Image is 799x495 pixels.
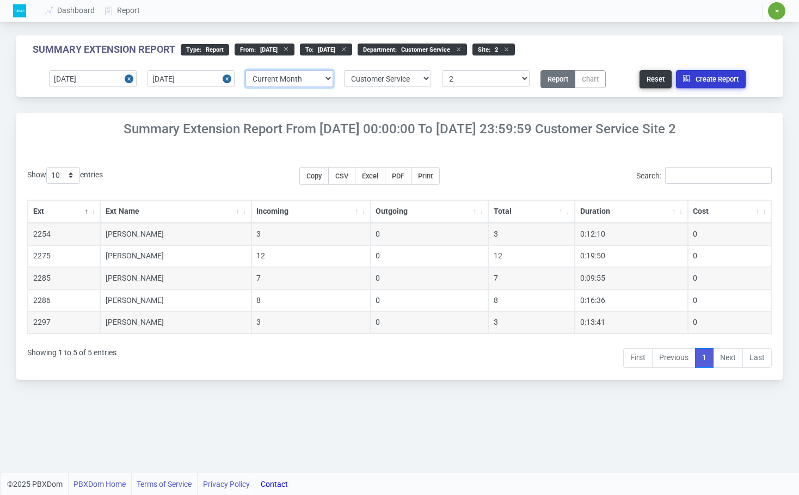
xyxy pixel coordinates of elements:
th: Incoming: activate to sort column ascending [251,200,371,223]
td: 3 [251,312,371,334]
td: 0 [371,245,489,268]
div: site : [472,44,515,55]
button: Excel [355,167,385,185]
h4: Summary Extension Report From [DATE] 00:00:00 to [DATE] 23:59:59 Customer Service Site 2 [16,121,783,137]
td: 0 [688,223,771,245]
button: Reset [640,70,672,88]
th: Ext Name: activate to sort column ascending [100,200,251,223]
td: [PERSON_NAME] [100,267,251,289]
div: to : [300,44,352,55]
td: 3 [488,223,574,245]
span: CSV [335,172,348,180]
td: 0:09:55 [575,267,688,289]
a: 1 [695,348,714,368]
td: 2254 [28,223,100,245]
a: Terms of Service [137,473,192,495]
div: ©2025 PBXDom [7,473,288,495]
button: ✷ [767,2,786,20]
td: 0:19:50 [575,245,688,268]
span: Print [418,172,433,180]
div: From : [235,44,294,55]
td: [PERSON_NAME] [100,245,251,268]
td: 0:12:10 [575,223,688,245]
span: Excel [362,172,378,180]
div: Department : [358,44,467,55]
button: Close [223,70,235,87]
td: 0 [688,267,771,289]
th: Duration: activate to sort column ascending [575,200,688,223]
td: [PERSON_NAME] [100,312,251,334]
td: 0:13:41 [575,312,688,334]
td: 0 [688,289,771,312]
td: [PERSON_NAME] [100,223,251,245]
th: Cost: activate to sort column ascending [688,200,771,223]
td: 3 [488,312,574,334]
span: PDF [392,172,404,180]
th: Ext: activate to sort column descending [28,200,100,223]
span: [DATE] [256,46,278,53]
select: Showentries [46,167,80,184]
td: 2275 [28,245,100,268]
button: Close [125,70,137,87]
td: 2285 [28,267,100,289]
span: 2 [490,46,498,53]
td: 0:16:36 [575,289,688,312]
td: 12 [488,245,574,268]
td: 3 [251,223,371,245]
td: 12 [251,245,371,268]
a: Privacy Policy [203,473,250,495]
td: 7 [251,267,371,289]
td: 2297 [28,312,100,334]
span: Report [201,46,224,53]
td: 0 [371,267,489,289]
td: 0 [371,223,489,245]
label: Search: [636,167,772,184]
button: Report [540,70,575,88]
button: Print [411,167,440,185]
td: 2286 [28,289,100,312]
button: Create Report [676,70,746,88]
div: Showing 1 to 5 of 5 entries [27,341,116,369]
label: Show entries [27,167,103,184]
button: Copy [299,167,329,185]
span: [DATE] [314,46,335,53]
button: Chart [575,70,606,88]
button: CSV [328,167,355,185]
button: PDF [385,167,411,185]
a: Report [100,1,145,21]
th: Outgoing: activate to sort column ascending [371,200,489,223]
td: 0 [371,289,489,312]
td: 0 [688,245,771,268]
a: Dashboard [40,1,100,21]
td: 8 [488,289,574,312]
a: Contact [261,473,288,495]
div: Summary Extension Report [33,44,175,55]
td: 7 [488,267,574,289]
th: Total: activate to sort column ascending [488,200,574,223]
input: Start date [49,70,136,87]
img: Logo [13,4,26,17]
span: ✷ [775,8,779,14]
a: PBXDom Home [73,473,126,495]
div: type : [181,44,229,55]
input: Search: [665,167,772,184]
td: 0 [688,312,771,334]
input: End date [147,70,235,87]
td: [PERSON_NAME] [100,289,251,312]
td: 8 [251,289,371,312]
span: Copy [306,172,322,180]
span: Customer Service [397,46,450,53]
td: 0 [371,312,489,334]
